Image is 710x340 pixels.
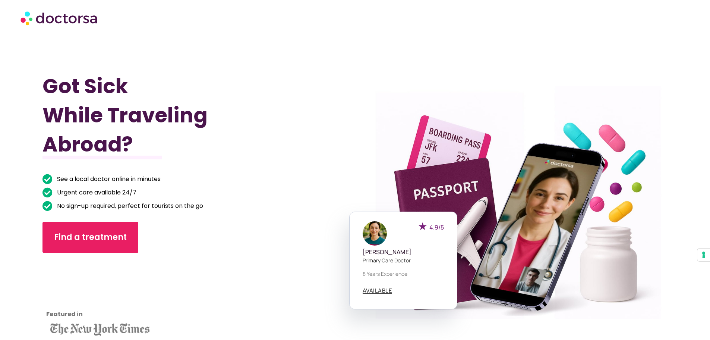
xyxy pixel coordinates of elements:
[697,249,710,261] button: Your consent preferences for tracking technologies
[42,72,308,159] h1: Got Sick While Traveling Abroad?
[46,264,113,320] iframe: Customer reviews powered by Trustpilot
[363,288,392,294] a: AVAILABLE
[55,187,136,198] span: Urgent care available 24/7
[363,249,444,256] h5: [PERSON_NAME]
[42,222,138,253] a: Find a treatment
[55,174,161,184] span: See a local doctor online in minutes
[363,256,444,264] p: Primary care doctor
[429,223,444,231] span: 4.9/5
[363,288,392,293] span: AVAILABLE
[46,310,83,318] strong: Featured in
[363,270,444,278] p: 8 years experience
[55,201,203,211] span: No sign-up required, perfect for tourists on the go
[54,231,127,243] span: Find a treatment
